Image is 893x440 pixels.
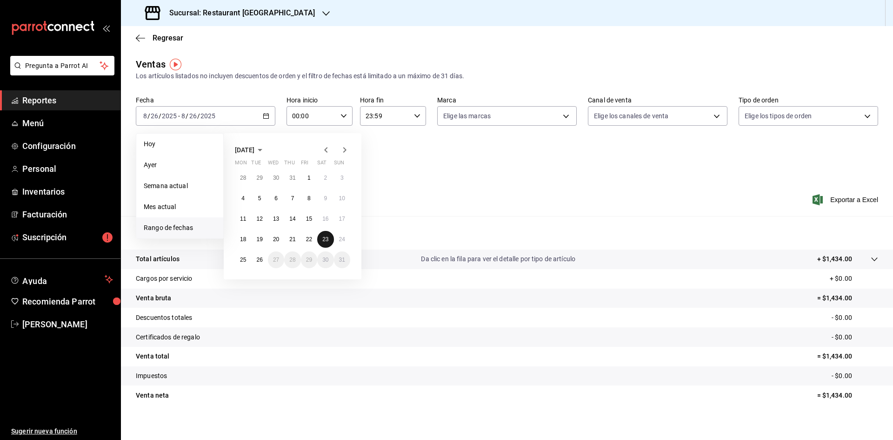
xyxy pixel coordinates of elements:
span: Mes actual [144,202,216,212]
abbr: August 14, 2025 [289,216,295,222]
button: August 5, 2025 [251,190,267,207]
abbr: August 2, 2025 [324,175,327,181]
span: Reportes [22,94,113,107]
p: - $0.00 [832,313,878,323]
abbr: August 1, 2025 [307,175,311,181]
button: August 26, 2025 [251,251,267,268]
p: Certificados de regalo [136,332,200,342]
abbr: August 23, 2025 [322,236,328,243]
span: [DATE] [235,146,254,154]
abbr: August 19, 2025 [256,236,262,243]
button: August 25, 2025 [235,251,251,268]
button: August 16, 2025 [317,210,333,227]
abbr: August 18, 2025 [240,236,246,243]
p: Cargos por servicio [136,274,193,284]
abbr: August 27, 2025 [273,257,279,263]
p: - $0.00 [832,371,878,381]
label: Hora inicio [287,97,353,103]
abbr: August 16, 2025 [322,216,328,222]
button: July 31, 2025 [284,169,300,186]
button: July 30, 2025 [268,169,284,186]
abbr: Wednesday [268,160,279,169]
p: Total artículos [136,254,180,264]
abbr: August 8, 2025 [307,195,311,202]
button: July 28, 2025 [235,169,251,186]
abbr: July 30, 2025 [273,175,279,181]
button: August 27, 2025 [268,251,284,268]
label: Marca [437,97,577,103]
p: = $1,434.00 [817,352,878,361]
button: August 19, 2025 [251,231,267,248]
button: open_drawer_menu [102,24,110,32]
span: Semana actual [144,181,216,191]
input: -- [181,112,186,120]
button: July 29, 2025 [251,169,267,186]
span: Pregunta a Parrot AI [25,61,100,71]
button: [DATE] [235,144,266,156]
label: Fecha [136,97,275,103]
abbr: August 20, 2025 [273,236,279,243]
p: Da clic en la fila para ver el detalle por tipo de artículo [421,254,575,264]
abbr: Tuesday [251,160,260,169]
span: Sugerir nueva función [11,426,113,436]
p: + $0.00 [830,274,878,284]
abbr: August 12, 2025 [256,216,262,222]
span: Menú [22,117,113,129]
abbr: August 22, 2025 [306,236,312,243]
button: August 9, 2025 [317,190,333,207]
abbr: August 13, 2025 [273,216,279,222]
span: Suscripción [22,231,113,244]
abbr: August 9, 2025 [324,195,327,202]
button: August 8, 2025 [301,190,317,207]
span: Elige los canales de venta [594,111,668,121]
label: Hora fin [360,97,426,103]
p: Venta bruta [136,293,171,303]
abbr: August 24, 2025 [339,236,345,243]
abbr: August 4, 2025 [241,195,245,202]
span: Elige los tipos de orden [745,111,812,121]
p: = $1,434.00 [817,293,878,303]
p: = $1,434.00 [817,391,878,400]
p: Venta neta [136,391,169,400]
button: August 12, 2025 [251,210,267,227]
button: August 7, 2025 [284,190,300,207]
abbr: August 7, 2025 [291,195,294,202]
abbr: August 11, 2025 [240,216,246,222]
abbr: August 21, 2025 [289,236,295,243]
input: -- [189,112,197,120]
abbr: August 5, 2025 [258,195,261,202]
span: Exportar a Excel [814,194,878,205]
span: Ayuda [22,274,101,285]
button: August 1, 2025 [301,169,317,186]
img: Tooltip marker [170,59,181,70]
abbr: Monday [235,160,247,169]
button: August 31, 2025 [334,251,350,268]
button: August 20, 2025 [268,231,284,248]
label: Tipo de orden [739,97,878,103]
button: August 30, 2025 [317,251,333,268]
span: Recomienda Parrot [22,295,113,308]
p: Venta total [136,352,169,361]
label: Canal de venta [588,97,727,103]
span: / [159,112,161,120]
abbr: Friday [301,160,308,169]
span: Facturación [22,208,113,221]
span: Regresar [153,34,183,42]
div: Ventas [136,57,166,71]
h3: Sucursal: Restaurant [GEOGRAPHIC_DATA] [162,7,315,19]
abbr: August 6, 2025 [274,195,278,202]
abbr: August 15, 2025 [306,216,312,222]
button: August 3, 2025 [334,169,350,186]
input: -- [143,112,147,120]
button: Regresar [136,34,183,42]
abbr: July 28, 2025 [240,175,246,181]
span: Rango de fechas [144,223,216,233]
abbr: August 29, 2025 [306,257,312,263]
button: August 10, 2025 [334,190,350,207]
span: Hoy [144,139,216,149]
abbr: August 26, 2025 [256,257,262,263]
abbr: Sunday [334,160,344,169]
input: -- [150,112,159,120]
p: Resumen [136,227,878,238]
button: August 21, 2025 [284,231,300,248]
